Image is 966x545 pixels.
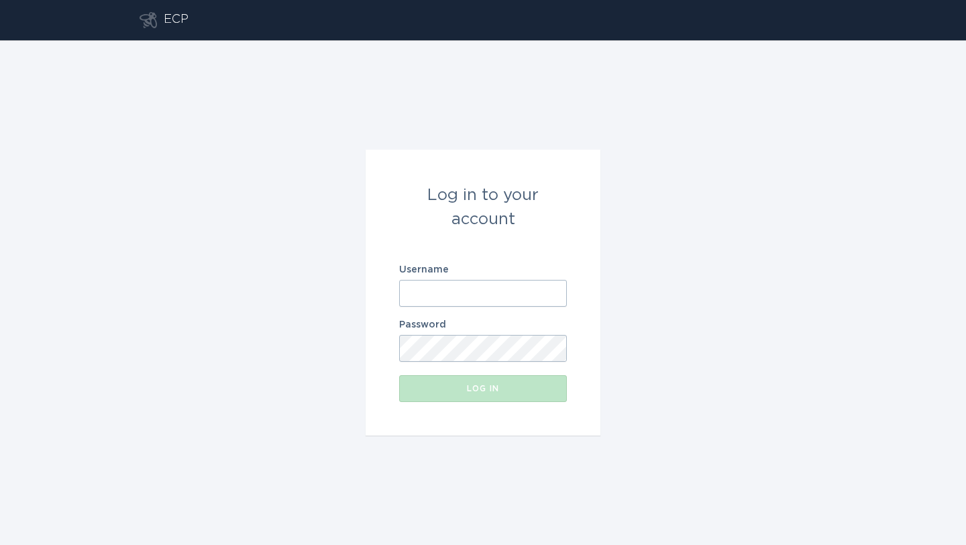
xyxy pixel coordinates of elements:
[399,265,567,275] label: Username
[399,320,567,330] label: Password
[399,183,567,232] div: Log in to your account
[399,375,567,402] button: Log in
[140,12,157,28] button: Go to dashboard
[406,385,560,393] div: Log in
[164,12,189,28] div: ECP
